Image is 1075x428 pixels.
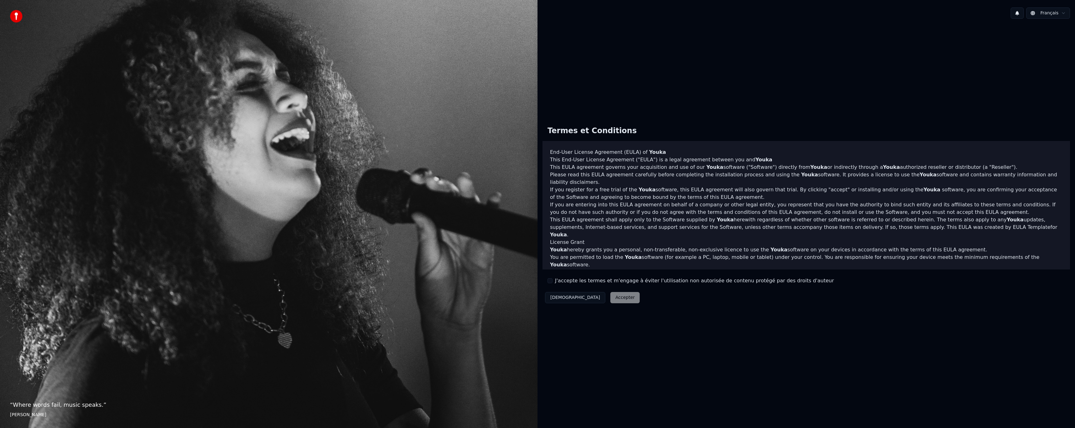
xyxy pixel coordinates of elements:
div: Termes et Conditions [542,121,642,141]
span: Youka [1007,217,1023,223]
span: Youka [801,172,818,178]
a: EULA Template [1013,224,1050,230]
span: Youka [550,262,567,268]
span: Youka [550,232,567,238]
p: Please read this EULA agreement carefully before completing the installation process and using th... [550,171,1062,186]
h3: License Grant [550,239,1062,246]
span: Youka [625,254,642,260]
p: If you register for a free trial of the software, this EULA agreement will also govern that trial... [550,186,1062,201]
span: Youka [920,172,937,178]
p: This EULA agreement governs your acquisition and use of our software ("Software") directly from o... [550,164,1062,171]
p: hereby grants you a personal, non-transferable, non-exclusive licence to use the software on your... [550,246,1062,254]
span: Youka [706,164,723,170]
p: If you are entering into this EULA agreement on behalf of a company or other legal entity, you re... [550,201,1062,216]
p: You are permitted to load the software (for example a PC, laptop, mobile or tablet) under your co... [550,254,1062,269]
p: “ Where words fail, music speaks. ” [10,400,527,409]
button: [DEMOGRAPHIC_DATA] [545,292,605,303]
span: Youka [755,157,772,163]
p: This End-User License Agreement ("EULA") is a legal agreement between you and [550,156,1062,164]
span: Youka [810,164,827,170]
label: J'accepte les termes et m'engage à éviter l'utilisation non autorisée de contenu protégé par des ... [555,277,834,284]
span: Youka [717,217,734,223]
footer: [PERSON_NAME] [10,412,527,418]
span: Youka [639,187,656,193]
span: Youka [771,247,787,253]
span: Youka [550,247,567,253]
p: You are not permitted to: [550,269,1062,276]
img: youka [10,10,22,23]
span: Youka [923,187,940,193]
h3: End-User License Agreement (EULA) of [550,149,1062,156]
p: This EULA agreement shall apply only to the Software supplied by herewith regardless of whether o... [550,216,1062,239]
span: Youka [883,164,900,170]
span: Youka [649,149,666,155]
